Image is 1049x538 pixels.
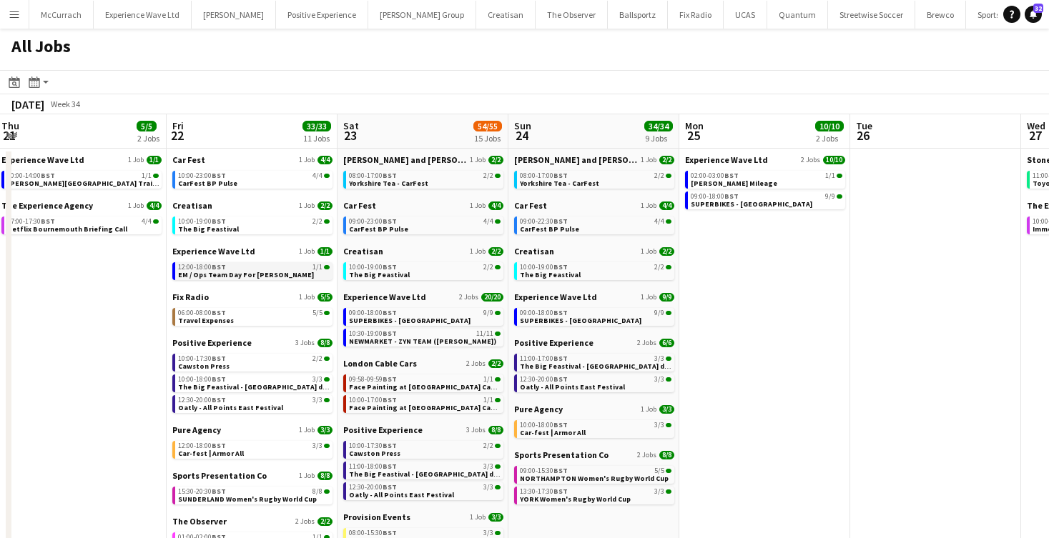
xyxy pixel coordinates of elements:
[488,247,503,256] span: 2/2
[343,246,503,256] a: Creatisan1 Job2/2
[349,316,471,325] span: SUPERBIKES - Cadwall Park
[172,246,333,292] div: Experience Wave Ltd1 Job1/112:00-18:00BST1/1EM / Ops Team Day For [PERSON_NAME]
[801,156,820,164] span: 2 Jobs
[514,337,674,348] a: Positive Experience2 Jobs6/6
[178,376,226,383] span: 10:00-18:00
[349,469,511,479] span: The Big Feastival - Belvoir Farm drinks
[520,264,568,271] span: 10:00-19:00
[349,171,501,187] a: 08:00-17:00BST2/2Yorkshire Tea - CarFest
[343,424,503,512] div: Positive Experience3 Jobs8/810:00-17:30BST2/2Cawston Press11:00-18:00BST3/3The Big Feastival - [G...
[295,339,315,347] span: 3 Jobs
[349,374,501,391] a: 09:58-09:59BST1/1Face Painting at [GEOGRAPHIC_DATA] Cable Cars
[172,470,267,481] span: Sports Presentation Co
[317,247,333,256] span: 1/1
[659,405,674,414] span: 3/3
[553,420,568,429] span: BST
[668,1,724,29] button: Fix Radio
[142,218,152,225] span: 4/4
[178,362,230,371] span: Cawston Press
[1,154,162,165] a: Experience Wave Ltd1 Job1/1
[514,404,563,414] span: Pure Agency
[317,426,333,434] span: 3/3
[128,201,144,210] span: 1 Job
[312,376,322,383] span: 3/3
[536,1,608,29] button: The Observer
[520,224,579,234] span: CarFest BP Pulse
[383,329,397,338] span: BST
[343,246,503,292] div: Creatisan1 Job2/210:00-19:00BST2/2The Big Feastival
[172,470,333,481] a: Sports Presentation Co1 Job8/8
[553,466,568,475] span: BST
[368,1,476,29] button: [PERSON_NAME] Group
[343,358,503,424] div: London Cable Cars2 Jobs2/209:58-09:59BST1/1Face Painting at [GEOGRAPHIC_DATA] Cable Cars10:00-17:...
[691,172,739,179] span: 02:00-03:00
[476,1,536,29] button: Creatisan
[212,487,226,496] span: BST
[349,337,496,346] span: NEWMARKET - ZYN TEAM (Sugababes)
[520,428,586,437] span: Car-fest | Armor All
[212,262,226,272] span: BST
[488,359,503,368] span: 2/2
[654,422,664,429] span: 3/3
[343,512,503,522] a: Provision Events1 Job3/3
[172,154,205,165] span: Car Fest
[724,171,739,180] span: BST
[1,200,93,211] span: The Experience Agency
[520,488,568,495] span: 13:30-17:30
[488,426,503,434] span: 8/8
[349,449,400,458] span: Cawston Press
[212,216,226,226] span: BST
[212,395,226,404] span: BST
[481,293,503,302] span: 20/20
[343,512,410,522] span: Provision Events
[470,247,486,256] span: 1 Job
[178,403,283,412] span: Oatly - All Points East Festival
[349,329,501,345] a: 10:30-19:00BST11/11NEWMARKET - ZYN TEAM ([PERSON_NAME])
[659,201,674,210] span: 4/4
[691,179,777,188] span: Lily-Mae Savage Mileage
[349,376,397,383] span: 09:58-09:59
[349,382,518,392] span: Face Painting at London Cable Cars
[520,374,671,391] a: 12:30-20:00BST3/3Oatly - All Points East Festival
[553,487,568,496] span: BST
[172,200,333,211] a: Creatisan1 Job2/2
[343,246,383,256] span: Creatisan
[483,397,493,404] span: 1/1
[383,462,397,471] span: BST
[483,376,493,383] span: 1/1
[685,154,845,212] div: Experience Wave Ltd2 Jobs10/1002:00-03:00BST1/1[PERSON_NAME] Mileage09:00-18:00BST9/9SUPERBIKES -...
[514,200,547,211] span: Car Fest
[659,451,674,459] span: 8/8
[312,355,322,362] span: 2/2
[553,262,568,272] span: BST
[915,1,966,29] button: Brewco
[514,449,674,460] a: Sports Presentation Co2 Jobs8/8
[514,154,674,200] div: [PERSON_NAME] and [PERSON_NAME]1 Job2/208:00-17:00BST2/2Yorkshire Tea - CarFest
[553,171,568,180] span: BST
[520,171,671,187] a: 08:00-17:00BST2/2Yorkshire Tea - CarFest
[172,154,333,200] div: Car Fest1 Job4/410:00-23:00BST4/4CarFest BP Pulse
[514,200,674,211] a: Car Fest1 Job4/4
[349,403,518,412] span: Face Painting at London Cable Cars
[172,470,333,516] div: Sports Presentation Co1 Job8/815:30-20:30BST8/8SUNDERLAND Women's Rugby World Cup
[178,488,226,495] span: 15:30-20:30
[299,426,315,434] span: 1 Job
[520,216,671,233] a: 09:00-22:30BST4/4CarFest BP Pulse
[317,339,333,347] span: 8/8
[514,337,594,348] span: Positive Experience
[520,466,671,482] a: 09:00-15:30BST5/5NORTHAMPTON Women's Rugby World Cup
[178,224,239,234] span: The Big Feastival
[299,201,315,210] span: 1 Job
[142,172,152,179] span: 1/1
[128,156,144,164] span: 1 Job
[641,405,656,414] span: 1 Job
[654,376,664,383] span: 3/3
[654,172,664,179] span: 2/2
[514,246,674,292] div: Creatisan1 Job2/210:00-19:00BST2/2The Big Feastival
[212,308,226,317] span: BST
[514,449,609,460] span: Sports Presentation Co
[685,154,845,165] a: Experience Wave Ltd2 Jobs10/10
[641,293,656,302] span: 1 Job
[659,247,674,256] span: 2/2
[470,156,486,164] span: 1 Job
